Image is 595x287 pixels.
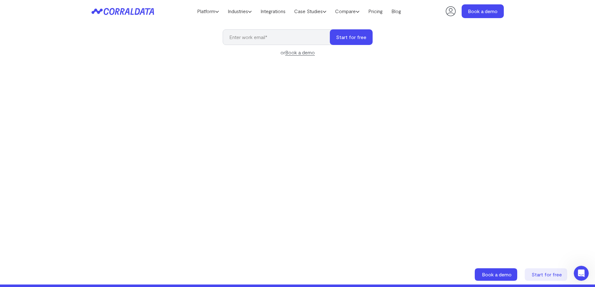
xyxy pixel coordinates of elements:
input: Enter work email* [223,29,336,45]
a: Book a demo [285,49,315,56]
a: Integrations [256,7,290,16]
button: Start for free [330,29,373,45]
a: Pricing [364,7,387,16]
a: Book a demo [475,268,518,281]
span: Book a demo [482,271,512,277]
a: Case Studies [290,7,331,16]
a: Industries [223,7,256,16]
a: Platform [193,7,223,16]
a: Start for free [525,268,568,281]
a: Blog [387,7,405,16]
a: Book a demo [462,4,504,18]
a: Compare [331,7,364,16]
div: or [223,49,373,56]
span: Start for free [532,271,562,277]
iframe: Intercom live chat [574,266,589,281]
